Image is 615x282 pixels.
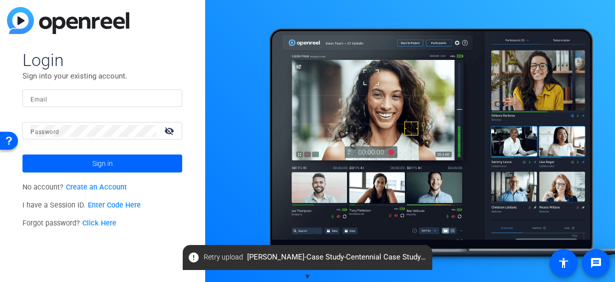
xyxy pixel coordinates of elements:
[88,201,141,209] a: Enter Code Here
[22,70,182,81] p: Sign into your existing account.
[30,96,47,103] mat-label: Email
[22,183,127,191] span: No account?
[30,92,174,104] input: Enter Email Address
[30,128,59,135] mat-label: Password
[22,201,141,209] span: I have a Session ID.
[204,252,243,262] span: Retry upload
[22,49,182,70] span: Login
[188,251,200,263] mat-icon: error
[183,248,432,266] span: [PERSON_NAME]-Case Study-Centennial Case Study- [PERSON_NAME]-1755706722667-webcam
[92,151,113,176] span: Sign in
[82,219,116,227] a: Click Here
[7,7,129,34] img: blue-gradient.svg
[590,257,602,269] mat-icon: message
[558,257,570,269] mat-icon: accessibility
[66,183,127,191] a: Create an Account
[22,154,182,172] button: Sign in
[22,219,116,227] span: Forgot password?
[304,272,311,281] span: ▼
[158,123,182,138] mat-icon: visibility_off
